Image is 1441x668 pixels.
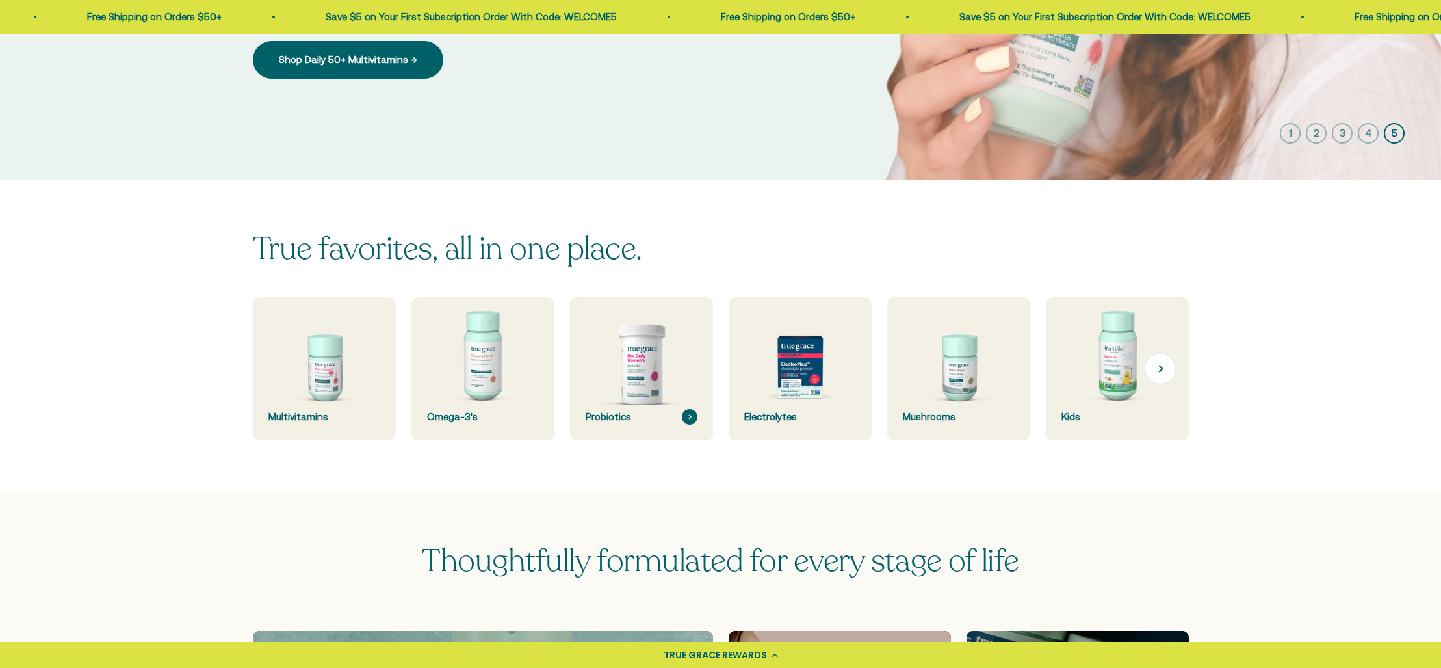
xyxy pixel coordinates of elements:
[664,648,767,662] div: TRUE GRACE REWARDS
[1332,123,1353,144] button: 3
[1358,123,1379,144] button: 4
[954,9,1245,25] p: Save $5 on Your First Subscription Order With Code: WELCOME5
[716,11,850,22] a: Free Shipping on Orders $50+
[1046,297,1189,440] a: Kids
[427,409,539,425] div: Omega-3's
[253,228,642,270] split-lines: True favorites, all in one place.
[729,297,872,440] a: Electrolytes
[320,9,612,25] p: Save $5 on Your First Subscription Order With Code: WELCOME5
[887,297,1030,440] a: Mushrooms
[1384,123,1405,144] button: 5
[422,540,1019,582] span: Thoughtfully formulated for every stage of life
[253,41,443,79] a: Shop Daily 50+ Multivitamins →
[82,11,216,22] a: Free Shipping on Orders $50+
[586,409,697,425] div: Probiotics
[570,297,713,440] a: Probiotics
[744,409,856,425] div: Electrolytes
[253,297,396,440] a: Multivitamins
[1280,123,1301,144] button: 1
[411,297,554,440] a: Omega-3's
[903,409,1015,425] div: Mushrooms
[1306,123,1327,144] button: 2
[268,409,380,425] div: Multivitamins
[1061,409,1173,425] div: Kids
